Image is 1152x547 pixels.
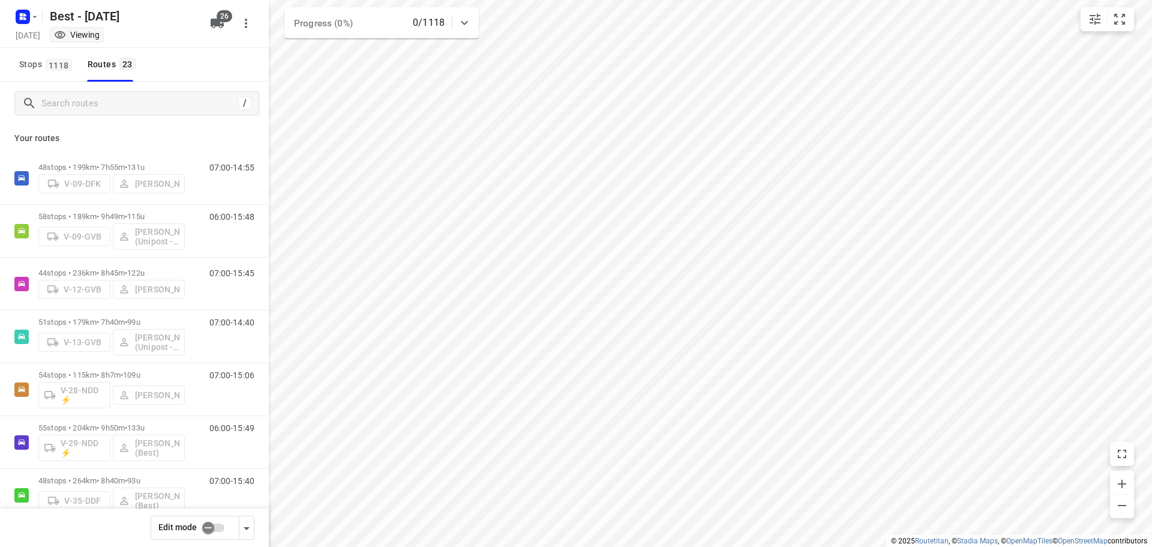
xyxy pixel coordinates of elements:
[127,268,145,277] span: 122u
[239,520,254,535] div: Driver app settings
[14,132,254,145] p: Your routes
[891,537,1147,545] li: © 2025 , © , © © contributors
[127,476,140,485] span: 93u
[1081,7,1134,31] div: small contained button group
[127,318,140,327] span: 99u
[41,94,238,113] input: Search routes
[123,370,140,379] span: 109u
[46,59,72,71] span: 1118
[38,268,185,277] p: 44 stops • 236km • 8h45m
[119,58,136,70] span: 23
[284,7,479,38] div: Progress (0%)0/1118
[88,57,139,72] div: Routes
[413,16,445,30] p: 0/1118
[38,318,185,327] p: 51 stops • 179km • 7h40m
[54,29,100,41] div: You are currently in view mode. To make any changes, go to edit project.
[205,11,229,35] button: 26
[125,476,127,485] span: •
[125,318,127,327] span: •
[125,268,127,277] span: •
[209,212,254,222] p: 06:00-15:48
[915,537,949,545] a: Routetitan
[121,370,123,379] span: •
[38,370,185,379] p: 54 stops • 115km • 8h7m
[38,212,185,221] p: 58 stops • 189km • 9h49m
[217,10,232,22] span: 26
[209,423,254,433] p: 06:00-15:49
[209,370,254,380] p: 07:00-15:06
[294,18,353,29] span: Progress (0%)
[238,97,251,110] div: /
[1058,537,1108,545] a: OpenStreetMap
[957,537,998,545] a: Stadia Maps
[127,212,145,221] span: 115u
[209,318,254,327] p: 07:00-14:40
[1108,7,1132,31] button: Fit zoom
[19,57,76,72] span: Stops
[38,163,185,172] p: 48 stops • 199km • 7h55m
[209,163,254,172] p: 07:00-14:55
[158,522,197,532] span: Edit mode
[1006,537,1052,545] a: OpenMapTiles
[38,476,185,485] p: 48 stops • 264km • 8h40m
[127,163,145,172] span: 131u
[38,423,185,432] p: 55 stops • 204km • 9h50m
[125,163,127,172] span: •
[125,212,127,221] span: •
[125,423,127,432] span: •
[209,268,254,278] p: 07:00-15:45
[209,476,254,486] p: 07:00-15:40
[127,423,145,432] span: 133u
